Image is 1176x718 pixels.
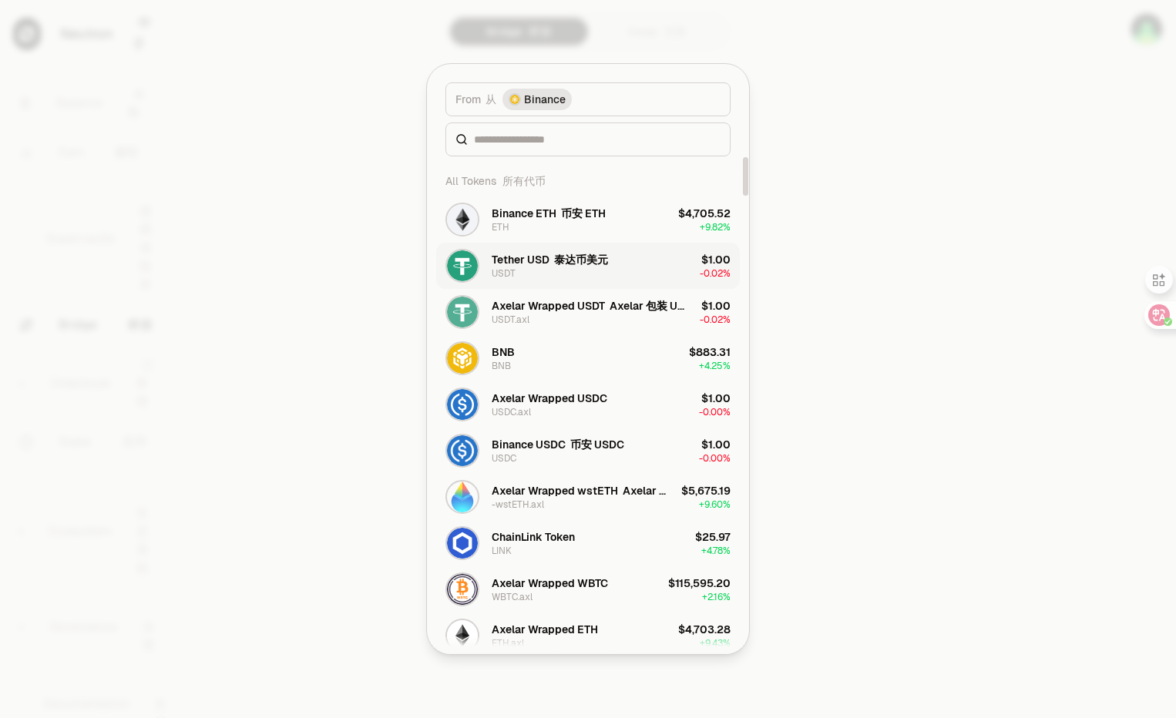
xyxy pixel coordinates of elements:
[447,389,478,420] img: USDC.axl Logo
[447,574,478,605] img: WBTC.axl Logo
[701,252,731,267] div: $1.00
[492,314,529,326] div: USDT.axl
[492,452,516,465] div: USDC
[455,92,496,107] span: From
[492,437,624,452] div: Binance USDC
[436,196,740,243] button: ETH LogoBinance ETH 币安 ETHETH$4,705.52+9.82%
[492,622,598,637] div: Axelar Wrapped ETH
[445,82,731,116] button: From 从Binance LogoBinance
[436,566,740,612] button: WBTC.axl LogoAxelar Wrapped WBTCWBTC.axl$115,595.20+2.16%
[699,406,731,418] span: -0.00%
[447,343,478,374] img: BNB Logo
[678,206,731,221] div: $4,705.52
[699,360,731,372] span: + 4.25%
[436,166,740,196] div: All Tokens
[492,591,533,603] div: WBTC.axl
[492,406,531,418] div: USDC.axl
[436,474,740,520] button: -wstETH.axl LogoAxelar Wrapped wstETH Axelar 包装 wstETH-wstETH.axl$5,675.19+9.60%
[447,297,478,327] img: USDT.axl Logo
[447,481,478,512] img: -wstETH.axl Logo
[436,289,740,335] button: USDT.axl LogoAxelar Wrapped USDT Axelar 包装 USDTUSDT.axl$1.00-0.02%
[492,575,608,591] div: Axelar Wrapped WBTC
[436,243,740,289] button: USDT LogoTether USD 泰达币美元USDT$1.00-0.02%
[700,267,731,280] span: -0.02%
[492,360,511,372] div: BNB
[492,637,524,649] div: ETH.axl
[524,92,566,107] span: Binance
[492,545,512,557] div: LINK
[436,428,740,474] button: USDC LogoBinance USDC 币安 USDCUSDC$1.00-0.00%
[681,483,731,498] div: $5,675.19
[492,298,687,314] div: Axelar Wrapped USDT
[700,221,731,233] span: + 9.82%
[554,253,608,267] font: 泰达币美元
[570,438,624,451] font: 币安 USDC
[492,391,607,406] div: Axelar Wrapped USDC
[492,344,515,360] div: BNB
[492,252,608,267] div: Tether USD
[702,591,731,603] span: + 2.16%
[699,452,731,465] span: -0.00%
[695,529,731,545] div: $25.97
[436,335,740,381] button: BNB LogoBNBBNB$883.31+4.25%
[668,575,731,591] div: $115,595.20
[509,93,521,106] img: Binance Logo
[486,92,496,106] font: 从
[699,498,731,511] span: + 9.60%
[610,299,697,313] font: Axelar 包装 USDT
[701,391,731,406] div: $1.00
[436,520,740,566] button: LINK LogoChainLink TokenLINK$25.97+4.78%
[447,528,478,559] img: LINK Logo
[447,435,478,466] img: USDC Logo
[623,484,724,498] font: Axelar 包装 wstETH
[701,545,731,557] span: + 4.78%
[492,498,544,511] div: -wstETH.axl
[701,298,731,314] div: $1.00
[492,206,606,221] div: Binance ETH
[502,174,546,188] font: 所有代币
[701,437,731,452] div: $1.00
[436,612,740,659] button: ETH.axl LogoAxelar Wrapped ETHETH.axl$4,703.28+9.43%
[492,483,669,498] div: Axelar Wrapped wstETH
[436,381,740,428] button: USDC.axl LogoAxelar Wrapped USDCUSDC.axl$1.00-0.00%
[689,344,731,360] div: $883.31
[492,529,575,545] div: ChainLink Token
[447,250,478,281] img: USDT Logo
[492,267,516,280] div: USDT
[492,221,509,233] div: ETH
[447,204,478,235] img: ETH Logo
[678,622,731,637] div: $4,703.28
[700,637,731,649] span: + 9.43%
[561,206,606,220] font: 币安 ETH
[447,620,478,651] img: ETH.axl Logo
[700,314,731,326] span: -0.02%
